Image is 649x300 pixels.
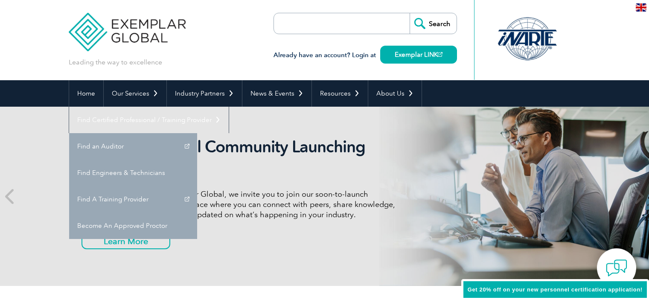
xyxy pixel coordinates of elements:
a: Home [69,80,103,107]
a: Find Certified Professional / Training Provider [69,107,229,133]
img: open_square.png [438,52,442,57]
a: About Us [368,80,422,107]
p: As a valued member of Exemplar Global, we invite you to join our soon-to-launch Community—a fun, ... [81,189,402,220]
a: News & Events [242,80,311,107]
a: Resources [312,80,368,107]
a: Become An Approved Proctor [69,213,197,239]
a: Find A Training Provider [69,186,197,213]
a: Our Services [104,80,166,107]
input: Search [410,13,457,34]
a: Find Engineers & Technicians [69,160,197,186]
img: contact-chat.png [606,257,627,279]
a: Industry Partners [167,80,242,107]
a: Learn More [81,233,170,249]
a: Find an Auditor [69,133,197,160]
h2: Exemplar Global Community Launching Soon [81,137,402,176]
p: Leading the way to excellence [69,58,162,67]
img: en [636,3,646,12]
h3: Already have an account? Login at [274,50,457,61]
span: Get 20% off on your new personnel certification application! [468,286,643,293]
a: Exemplar LINK [380,46,457,64]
